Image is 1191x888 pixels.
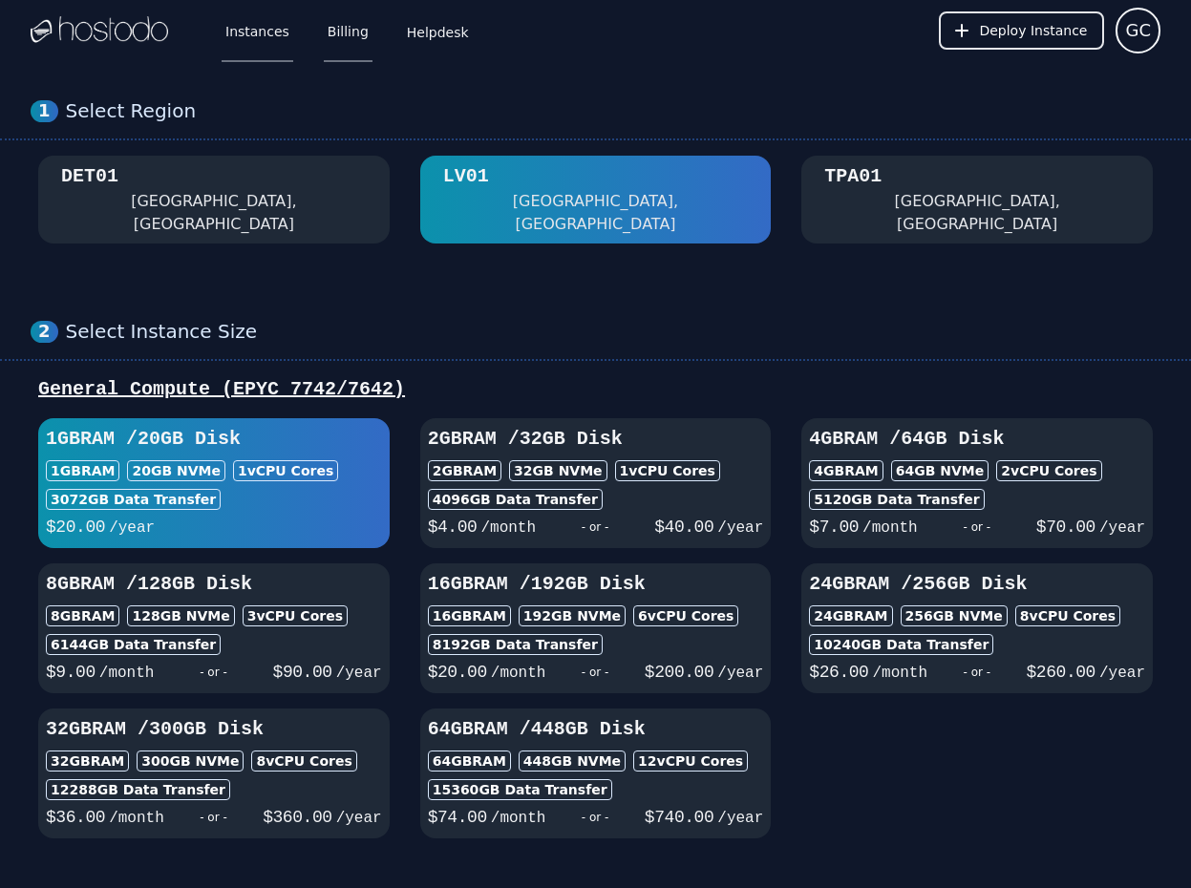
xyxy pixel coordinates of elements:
[519,605,626,626] div: 192 GB NVMe
[428,751,511,772] div: 64GB RAM
[862,519,918,537] span: /month
[809,634,993,655] div: 10240 GB Data Transfer
[61,190,367,236] div: [GEOGRAPHIC_DATA], [GEOGRAPHIC_DATA]
[918,514,1036,540] div: - or -
[809,605,892,626] div: 24GB RAM
[127,460,225,481] div: 20 GB NVMe
[428,518,478,537] span: $ 4.00
[801,156,1153,243] button: TPA01 [GEOGRAPHIC_DATA], [GEOGRAPHIC_DATA]
[31,321,58,343] div: 2
[46,460,119,481] div: 1GB RAM
[243,605,348,626] div: 3 vCPU Cores
[428,808,487,827] span: $ 74.00
[31,376,1160,403] div: General Compute (EPYC 7742/7642)
[491,665,546,682] span: /month
[809,460,883,481] div: 4GB RAM
[1099,519,1145,537] span: /year
[1125,17,1151,44] span: GC
[31,100,58,122] div: 1
[99,665,155,682] span: /month
[154,659,272,686] div: - or -
[509,460,607,481] div: 32 GB NVMe
[824,163,882,190] div: TPA01
[336,665,382,682] span: /year
[420,156,772,243] button: LV01 [GEOGRAPHIC_DATA], [GEOGRAPHIC_DATA]
[46,663,96,682] span: $ 9.00
[480,519,536,537] span: /month
[46,634,221,655] div: 6144 GB Data Transfer
[38,156,390,243] button: DET01 [GEOGRAPHIC_DATA], [GEOGRAPHIC_DATA]
[809,426,1145,453] h3: 4GB RAM / 64 GB Disk
[46,808,105,827] span: $ 36.00
[717,519,763,537] span: /year
[633,751,748,772] div: 12 vCPU Cores
[1099,665,1145,682] span: /year
[809,663,868,682] span: $ 26.00
[66,99,1160,123] div: Select Region
[109,810,164,827] span: /month
[428,779,612,800] div: 15360 GB Data Transfer
[654,518,713,537] span: $ 40.00
[824,190,1130,236] div: [GEOGRAPHIC_DATA], [GEOGRAPHIC_DATA]
[233,460,338,481] div: 1 vCPU Cores
[428,634,603,655] div: 8192 GB Data Transfer
[536,514,654,540] div: - or -
[38,563,390,693] button: 8GBRAM /128GB Disk8GBRAM128GB NVMe3vCPU Cores6144GB Data Transfer$9.00/month- or -$90.00/year
[127,605,234,626] div: 128 GB NVMe
[645,808,713,827] span: $ 740.00
[901,605,1008,626] div: 256 GB NVMe
[428,571,764,598] h3: 16GB RAM / 192 GB Disk
[420,708,772,838] button: 64GBRAM /448GB Disk64GBRAM448GB NVMe12vCPU Cores15360GB Data Transfer$74.00/month- or -$740.00/year
[428,426,764,453] h3: 2GB RAM / 32 GB Disk
[46,751,129,772] div: 32GB RAM
[939,11,1104,50] button: Deploy Instance
[428,716,764,743] h3: 64GB RAM / 448 GB Disk
[545,659,644,686] div: - or -
[443,163,489,190] div: LV01
[46,605,119,626] div: 8GB RAM
[519,751,626,772] div: 448 GB NVMe
[46,571,382,598] h3: 8GB RAM / 128 GB Disk
[38,708,390,838] button: 32GBRAM /300GB Disk32GBRAM300GB NVMe8vCPU Cores12288GB Data Transfer$36.00/month- or -$360.00/year
[38,418,390,548] button: 1GBRAM /20GB Disk1GBRAM20GB NVMe1vCPU Cores3072GB Data Transfer$20.00/year
[46,489,221,510] div: 3072 GB Data Transfer
[491,810,546,827] span: /month
[615,460,720,481] div: 1 vCPU Cores
[428,460,501,481] div: 2GB RAM
[66,320,1160,344] div: Select Instance Size
[61,163,118,190] div: DET01
[717,810,763,827] span: /year
[443,190,749,236] div: [GEOGRAPHIC_DATA], [GEOGRAPHIC_DATA]
[633,605,738,626] div: 6 vCPU Cores
[428,605,511,626] div: 16GB RAM
[46,518,105,537] span: $ 20.00
[1116,8,1160,53] button: User menu
[872,665,927,682] span: /month
[801,418,1153,548] button: 4GBRAM /64GB Disk4GBRAM64GB NVMe2vCPU Cores5120GB Data Transfer$7.00/month- or -$70.00/year
[420,418,772,548] button: 2GBRAM /32GB Disk2GBRAM32GB NVMe1vCPU Cores4096GB Data Transfer$4.00/month- or -$40.00/year
[428,489,603,510] div: 4096 GB Data Transfer
[46,426,382,453] h3: 1GB RAM / 20 GB Disk
[717,665,763,682] span: /year
[645,663,713,682] span: $ 200.00
[801,563,1153,693] button: 24GBRAM /256GB Disk24GBRAM256GB NVMe8vCPU Cores10240GB Data Transfer$26.00/month- or -$260.00/year
[273,663,332,682] span: $ 90.00
[1036,518,1095,537] span: $ 70.00
[1026,663,1095,682] span: $ 260.00
[109,519,155,537] span: /year
[927,659,1026,686] div: - or -
[336,810,382,827] span: /year
[996,460,1101,481] div: 2 vCPU Cores
[545,804,644,831] div: - or -
[263,808,331,827] span: $ 360.00
[137,751,244,772] div: 300 GB NVMe
[979,21,1087,40] span: Deploy Instance
[1015,605,1120,626] div: 8 vCPU Cores
[31,16,168,45] img: Logo
[420,563,772,693] button: 16GBRAM /192GB Disk16GBRAM192GB NVMe6vCPU Cores8192GB Data Transfer$20.00/month- or -$200.00/year
[251,751,356,772] div: 8 vCPU Cores
[428,663,487,682] span: $ 20.00
[164,804,263,831] div: - or -
[891,460,989,481] div: 64 GB NVMe
[46,716,382,743] h3: 32GB RAM / 300 GB Disk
